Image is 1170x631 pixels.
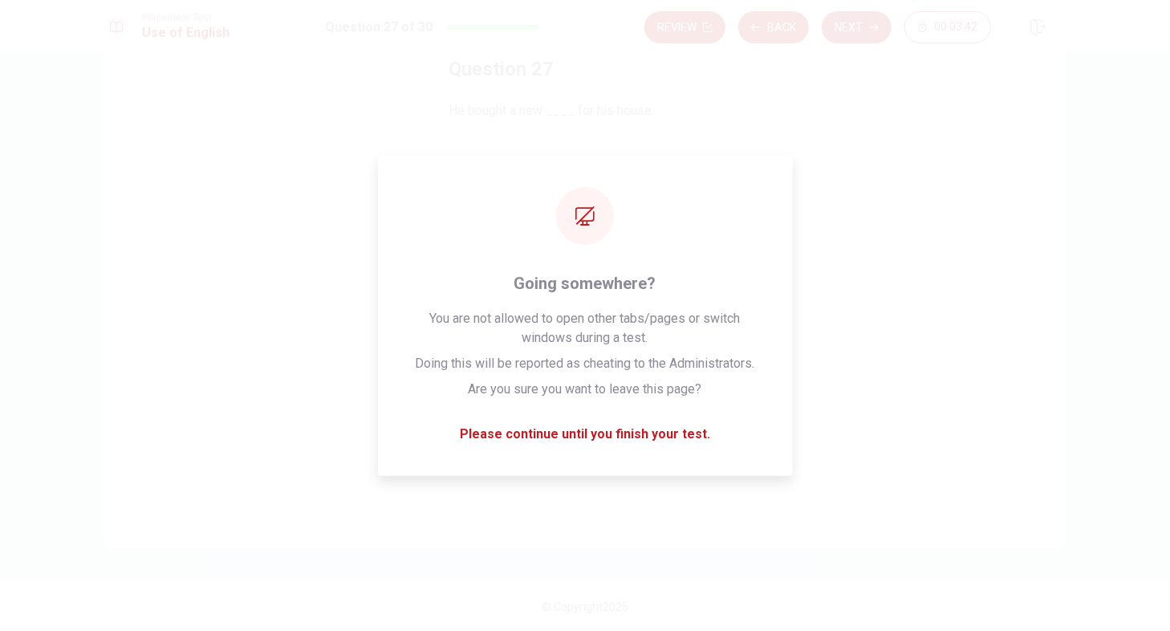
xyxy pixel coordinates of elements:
button: Review [644,11,725,43]
button: Back [738,11,809,43]
button: Adraw [449,146,721,186]
button: Cread [449,252,721,292]
span: Placement Test [142,12,230,23]
span: 00:03:42 [934,21,977,34]
div: C [456,259,481,285]
span: sofa [488,210,514,229]
button: 00:03:42 [904,11,991,43]
h1: Question 27 of 30 [326,18,433,37]
button: Dsmell [449,305,721,345]
span: He bought a new ____ for his house. [449,101,721,120]
div: B [456,206,481,232]
div: A [456,153,481,179]
span: © Copyright 2025 [542,600,628,613]
h1: Use of English [142,23,230,43]
button: Bsofa [449,199,721,239]
h4: Question 27 [449,56,721,82]
button: Next [822,11,892,43]
span: smell [488,315,519,335]
div: D [456,312,481,338]
span: draw [488,157,515,176]
span: read [488,263,513,282]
